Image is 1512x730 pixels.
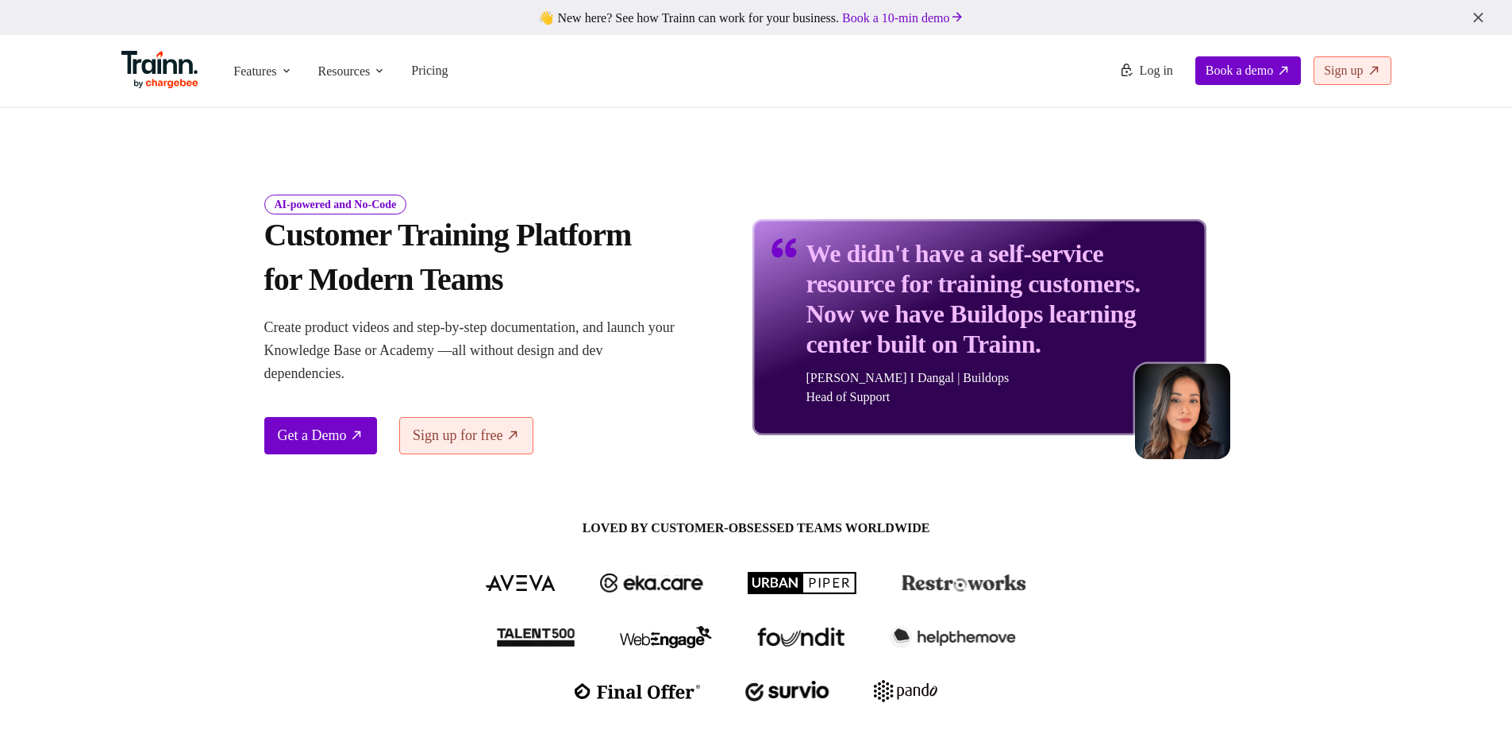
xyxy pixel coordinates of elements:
[486,575,556,591] img: aveva logo
[264,195,407,214] i: AI-powered and No-Code
[264,213,685,302] h1: Customer Training Platform for Modern Teams
[399,417,533,454] a: Sign up for free
[756,628,845,647] img: foundit logo
[748,572,857,594] img: urbanpiper logo
[1195,56,1301,85] a: Book a demo
[874,680,937,702] img: pando logo
[806,372,1187,384] p: [PERSON_NAME] I Dangal | Buildops
[902,574,1026,592] img: restroworks logo
[620,626,712,648] img: webengage logo
[318,63,371,80] span: Resources
[890,626,1016,648] img: helpthemove logo
[1206,64,1273,78] span: Book a demo
[839,8,968,28] a: Book a 10-min demo
[264,417,378,454] a: Get a Demo
[1140,64,1173,78] span: Log in
[233,63,276,80] span: Features
[806,238,1187,359] p: We didn't have a self-service resource for training customers. Now we have Buildops learning cent...
[496,628,575,647] img: talent500 logo
[745,681,830,701] img: survio logo
[771,238,797,257] img: quotes-purple.41a7099.svg
[121,51,199,89] img: Trainn Logo
[375,519,1137,537] span: LOVED BY CUSTOMER-OBSESSED TEAMS WORLDWIDE
[1135,364,1230,459] img: sabina-buildops.d2e8138.png
[1314,56,1391,85] a: Sign up
[575,683,701,699] img: finaloffer logo
[264,316,685,385] p: Create product videos and step-by-step documentation, and launch your Knowledge Base or Academy —...
[10,10,1502,25] div: 👋 New here? See how Trainn can work for your business.
[600,574,703,593] img: ekacare logo
[806,391,1187,404] p: Head of Support
[411,64,448,77] a: Pricing
[1110,56,1183,85] a: Log in
[1324,64,1363,78] span: Sign up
